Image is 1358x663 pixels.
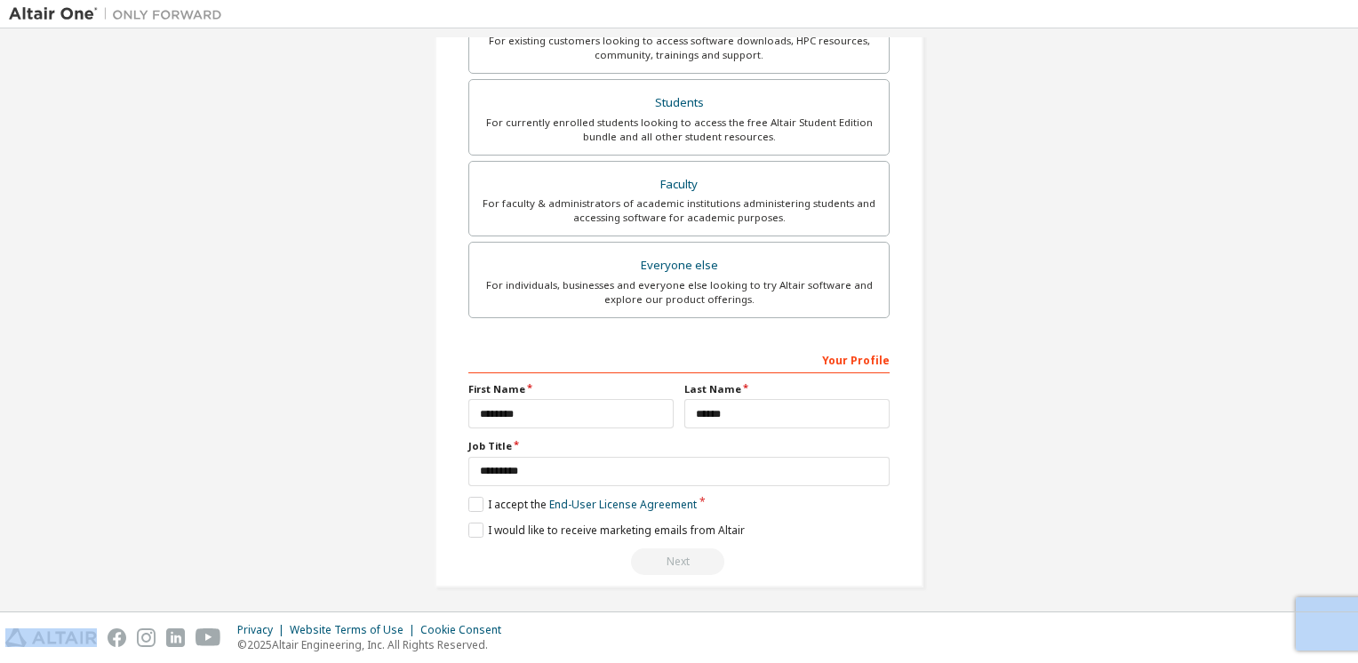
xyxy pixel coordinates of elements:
label: I accept the [468,497,697,512]
img: linkedin.svg [166,628,185,647]
div: Privacy [237,623,290,637]
img: instagram.svg [137,628,156,647]
div: For individuals, businesses and everyone else looking to try Altair software and explore our prod... [480,278,878,307]
img: Altair One [9,5,231,23]
div: Website Terms of Use [290,623,420,637]
p: © 2025 Altair Engineering, Inc. All Rights Reserved. [237,637,512,652]
a: End-User License Agreement [549,497,697,512]
img: altair_logo.svg [5,628,97,647]
div: Faculty [480,172,878,197]
label: First Name [468,382,674,396]
label: Last Name [684,382,890,396]
label: I would like to receive marketing emails from Altair [468,523,745,538]
div: For faculty & administrators of academic institutions administering students and accessing softwa... [480,196,878,225]
label: Job Title [468,439,890,453]
div: For currently enrolled students looking to access the free Altair Student Edition bundle and all ... [480,116,878,144]
div: Students [480,91,878,116]
div: Cookie Consent [420,623,512,637]
div: Everyone else [480,253,878,278]
img: facebook.svg [108,628,126,647]
div: For existing customers looking to access software downloads, HPC resources, community, trainings ... [480,34,878,62]
img: youtube.svg [196,628,221,647]
div: Email already exists [468,548,890,575]
div: Your Profile [468,345,890,373]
